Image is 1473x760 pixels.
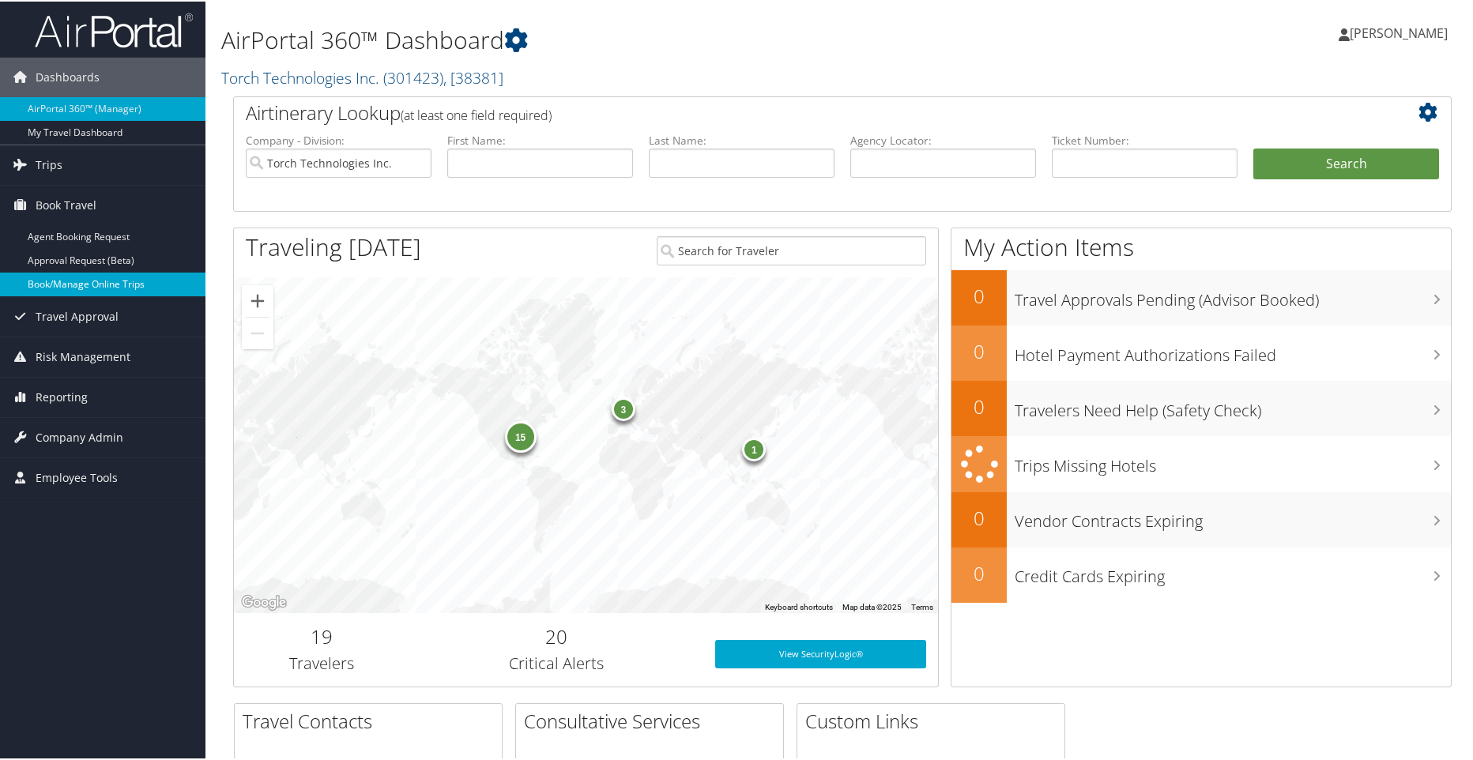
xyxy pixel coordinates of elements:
a: 0Travelers Need Help (Safety Check) [951,379,1451,435]
label: Last Name: [649,131,834,147]
label: Ticket Number: [1052,131,1238,147]
h3: Hotel Payment Authorizations Failed [1015,335,1451,365]
img: Google [238,591,290,611]
span: Trips [36,144,62,183]
h3: Travelers Need Help (Safety Check) [1015,390,1451,420]
h1: Traveling [DATE] [246,229,421,262]
a: [PERSON_NAME] [1339,8,1464,55]
h3: Vendor Contracts Expiring [1015,501,1451,531]
img: airportal-logo.png [35,10,193,47]
a: 0Hotel Payment Authorizations Failed [951,324,1451,379]
a: 0Travel Approvals Pending (Advisor Booked) [951,269,1451,324]
a: Torch Technologies Inc. [221,66,503,87]
div: 1 [742,436,766,460]
a: Open this area in Google Maps (opens a new window) [238,591,290,611]
h2: Travel Contacts [243,706,502,733]
span: Risk Management [36,336,130,375]
a: Trips Missing Hotels [951,435,1451,491]
h1: My Action Items [951,229,1451,262]
span: Travel Approval [36,295,119,335]
div: 3 [611,396,635,420]
h2: Custom Links [805,706,1064,733]
a: 0Vendor Contracts Expiring [951,491,1451,546]
span: , [ 38381 ] [443,66,503,87]
span: Employee Tools [36,457,118,496]
h2: 0 [951,392,1007,419]
span: [PERSON_NAME] [1350,23,1448,40]
span: Reporting [36,376,88,416]
span: Dashboards [36,56,100,96]
div: 15 [504,420,536,451]
a: Terms (opens in new tab) [911,601,933,610]
label: First Name: [447,131,633,147]
a: 0Credit Cards Expiring [951,546,1451,601]
h2: Consultative Services [524,706,783,733]
h3: Travelers [246,651,398,673]
h1: AirPortal 360™ Dashboard [221,22,1049,55]
button: Zoom out [242,316,273,348]
h2: 19 [246,622,398,649]
button: Zoom in [242,284,273,315]
h2: 0 [951,559,1007,585]
span: Company Admin [36,416,123,456]
h3: Travel Approvals Pending (Advisor Booked) [1015,280,1451,310]
label: Company - Division: [246,131,431,147]
h2: 0 [951,281,1007,308]
label: Agency Locator: [850,131,1036,147]
h3: Critical Alerts [422,651,691,673]
input: Search for Traveler [657,235,926,264]
a: View SecurityLogic® [715,638,926,667]
h2: 0 [951,337,1007,363]
h3: Trips Missing Hotels [1015,446,1451,476]
h2: 20 [422,622,691,649]
h3: Credit Cards Expiring [1015,556,1451,586]
button: Keyboard shortcuts [765,600,833,611]
span: Map data ©2025 [842,601,902,610]
span: ( 301423 ) [383,66,443,87]
h2: 0 [951,503,1007,530]
button: Search [1253,147,1439,179]
h2: Airtinerary Lookup [246,98,1338,125]
span: (at least one field required) [401,105,552,122]
span: Book Travel [36,184,96,224]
